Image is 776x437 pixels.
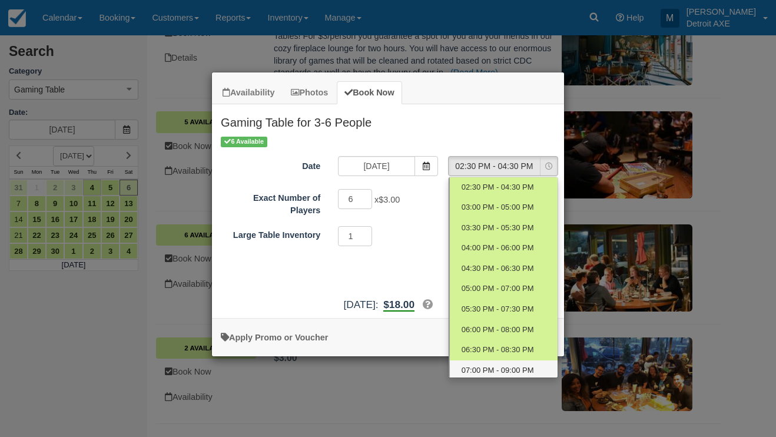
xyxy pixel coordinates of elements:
label: Date [212,156,329,173]
span: 02:30 PM - 04:30 PM [449,160,540,172]
div: Item Modal [212,104,564,312]
div: [DATE]: [212,297,564,312]
span: $18.00 [383,299,414,310]
a: Apply Voucher [221,333,328,342]
span: 04:00 PM - 06:00 PM [462,243,534,254]
span: 06:30 PM - 08:30 PM [462,345,534,356]
span: 04:30 PM - 06:30 PM [462,263,534,274]
input: Exact Number of Players [338,189,372,209]
span: 02:30 PM - 04:30 PM [462,182,534,193]
span: x [374,195,400,204]
a: Photos [283,81,336,104]
h2: Gaming Table for 3-6 People [212,104,564,135]
span: 03:30 PM - 05:30 PM [462,223,534,234]
span: $3.00 [379,195,400,204]
a: Book Now [337,81,402,104]
label: Exact Number of Players [212,188,329,216]
span: 05:00 PM - 07:00 PM [462,283,534,294]
span: 06:00 PM - 08:00 PM [462,325,534,336]
span: 03:00 PM - 05:00 PM [462,202,534,213]
span: 6 Available [221,137,267,147]
label: Large Table Inventory [212,225,329,241]
span: 05:30 PM - 07:30 PM [462,304,534,315]
input: Large Table Inventory [338,226,372,246]
span: 07:00 PM - 09:00 PM [462,365,534,376]
a: Availability [215,81,282,104]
